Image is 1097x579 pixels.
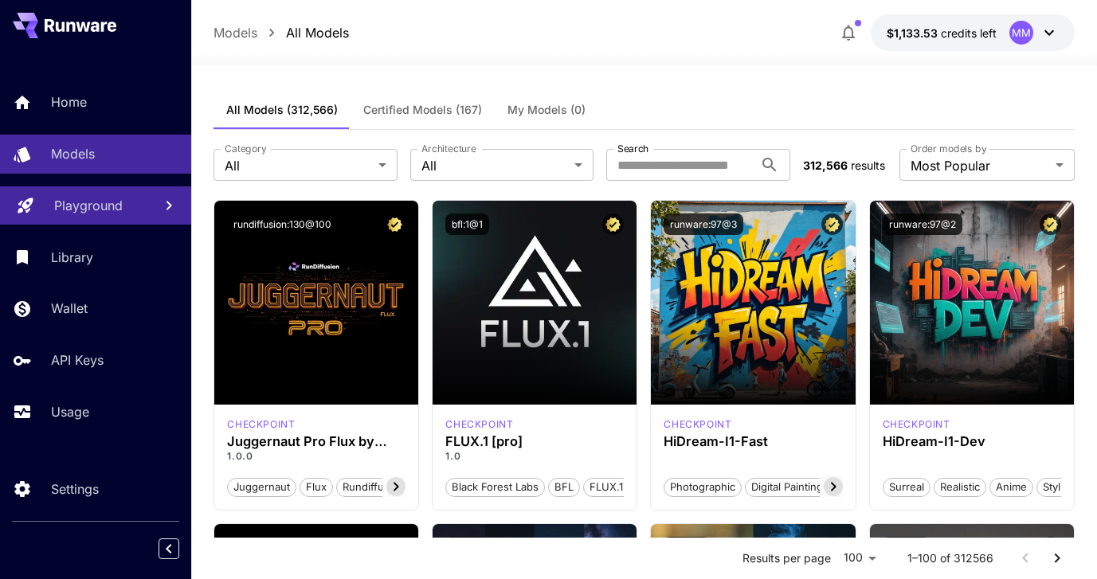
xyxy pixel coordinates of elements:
[51,299,88,318] p: Wallet
[934,479,985,495] span: Realistic
[51,479,99,499] p: Settings
[883,434,1061,449] h3: HiDream-I1-Dev
[821,213,843,235] button: Certified Model – Vetted for best performance and includes a commercial license.
[1037,479,1087,495] span: Stylized
[227,476,296,497] button: juggernaut
[445,213,489,235] button: bfl:1@1
[664,537,710,558] button: bfl:4@1
[507,103,586,117] span: My Models (0)
[227,417,295,432] div: FLUX.1 D
[51,402,89,421] p: Usage
[883,417,950,432] div: HiDream Dev
[384,537,405,558] button: Certified Model – Vetted for best performance and includes a commercial license.
[54,196,123,215] p: Playground
[300,476,333,497] button: flux
[51,248,93,267] p: Library
[549,479,579,495] span: BFL
[225,156,372,175] span: All
[664,417,731,432] p: checkpoint
[1040,213,1061,235] button: Certified Model – Vetted for best performance and includes a commercial license.
[445,417,513,432] div: fluxpro
[421,156,569,175] span: All
[170,534,191,563] div: Collapse sidebar
[664,479,741,495] span: Photographic
[803,158,848,172] span: 312,566
[421,142,476,155] label: Architecture
[336,476,411,497] button: rundiffusion
[602,537,624,558] button: Certified Model – Vetted for best performance and includes a commercial license.
[602,213,624,235] button: Certified Model – Vetted for best performance and includes a commercial license.
[227,434,405,449] h3: Juggernaut Pro Flux by RunDiffusion
[300,479,332,495] span: flux
[821,537,843,558] button: Certified Model – Vetted for best performance and includes a commercial license.
[214,23,257,42] a: Models
[225,142,267,155] label: Category
[445,537,491,558] button: bfl:3@1
[745,476,829,497] button: Digital Painting
[51,144,95,163] p: Models
[742,550,831,566] p: Results per page
[227,213,338,235] button: rundiffusion:130@100
[989,476,1033,497] button: Anime
[214,23,349,42] nav: breadcrumb
[887,26,941,40] span: $1,133.53
[664,417,731,432] div: HiDream Fast
[883,417,950,432] p: checkpoint
[337,479,410,495] span: rundiffusion
[1009,21,1033,45] div: MM
[286,23,349,42] a: All Models
[990,479,1032,495] span: Anime
[226,103,338,117] span: All Models (312,566)
[746,479,829,495] span: Digital Painting
[664,213,743,235] button: runware:97@3
[227,449,405,464] p: 1.0.0
[1036,476,1087,497] button: Stylized
[941,26,997,40] span: credits left
[851,158,885,172] span: results
[883,476,930,497] button: Surreal
[363,103,482,117] span: Certified Models (167)
[837,546,882,569] div: 100
[159,538,179,559] button: Collapse sidebar
[227,537,334,558] button: rundiffusion:110@101
[911,142,986,155] label: Order models by
[583,476,657,497] button: FLUX.1 [pro]
[907,550,993,566] p: 1–100 of 312566
[445,434,624,449] h3: FLUX.1 [pro]
[883,213,962,235] button: runware:97@2
[51,350,104,370] p: API Keys
[664,434,842,449] h3: HiDream-I1-Fast
[911,156,1049,175] span: Most Popular
[548,476,580,497] button: BFL
[871,14,1075,51] button: $1,133.53259MM
[384,213,405,235] button: Certified Model – Vetted for best performance and includes a commercial license.
[227,417,295,432] p: checkpoint
[1040,537,1061,558] button: Certified Model – Vetted for best performance and includes a commercial license.
[446,479,544,495] span: Black Forest Labs
[1041,542,1073,574] button: Go to next page
[883,537,930,558] button: bfl:2@2
[445,476,545,497] button: Black Forest Labs
[664,476,742,497] button: Photographic
[617,142,648,155] label: Search
[934,476,986,497] button: Realistic
[51,92,87,111] p: Home
[445,417,513,432] p: checkpoint
[228,479,296,495] span: juggernaut
[887,25,997,41] div: $1,133.53259
[445,449,624,464] p: 1.0
[584,479,656,495] span: FLUX.1 [pro]
[883,479,930,495] span: Surreal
